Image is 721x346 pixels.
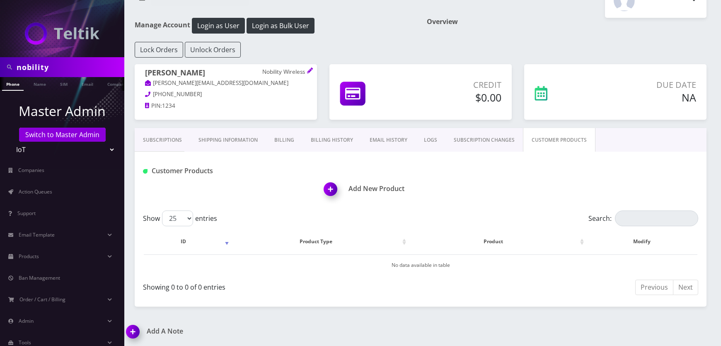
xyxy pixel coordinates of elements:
[192,18,245,34] button: Login as User
[145,79,288,87] a: [PERSON_NAME][EMAIL_ADDRESS][DOMAIN_NAME]
[19,231,55,238] span: Email Template
[247,20,315,29] a: Login as Bulk User
[162,102,175,109] span: 1234
[19,274,60,281] span: Ban Management
[144,254,697,276] td: No data available in table
[17,59,122,75] input: Search in Company
[232,230,408,254] th: Product Type: activate to sort column ascending
[19,128,106,142] a: Switch to Master Admin
[320,180,344,204] img: Add New Product
[145,68,307,79] h1: [PERSON_NAME]
[56,77,72,90] a: SIM
[29,77,50,90] a: Name
[412,91,501,104] h5: $0.00
[588,211,698,226] label: Search:
[2,77,24,91] a: Phone
[190,20,247,29] a: Login as User
[144,230,231,254] th: ID: activate to sort column ascending
[587,230,697,254] th: Modify
[361,128,416,152] a: EMAIL HISTORY
[19,317,34,324] span: Admin
[324,185,706,193] h1: Add New Product
[143,211,217,226] label: Show entries
[19,296,65,303] span: Order / Cart / Billing
[77,77,97,90] a: Email
[145,102,162,110] a: PIN:
[593,79,696,91] p: Due Date
[19,339,31,346] span: Tools
[266,128,302,152] a: Billing
[635,280,673,295] a: Previous
[153,90,202,98] span: [PHONE_NUMBER]
[17,210,36,217] span: Support
[523,128,595,152] a: CUSTOMER PRODUCTS
[445,128,523,152] a: SUBSCRIPTION CHANGES
[673,280,698,295] a: Next
[247,18,315,34] button: Login as Bulk User
[412,79,501,91] p: Credit
[143,169,148,174] img: Customer Products
[25,22,99,45] img: IoT
[593,91,696,104] h5: NA
[162,211,193,226] select: Showentries
[143,167,320,175] h1: Customer Products
[19,188,52,195] span: Action Queues
[18,167,44,174] span: Companies
[324,185,706,193] a: Add New ProductAdd New Product
[103,77,131,90] a: Company
[190,128,266,152] a: Shipping Information
[135,128,190,152] a: Subscriptions
[615,211,698,226] input: Search:
[262,68,307,76] p: Nobility Wireless
[135,18,414,34] h1: Manage Account
[185,42,241,58] button: Unlock Orders
[143,279,414,292] div: Showing 0 to 0 of 0 entries
[135,42,183,58] button: Lock Orders
[302,128,361,152] a: Billing History
[19,253,39,260] span: Products
[427,18,706,26] h1: Overview
[409,230,586,254] th: Product: activate to sort column ascending
[126,327,414,335] a: Add A Note
[416,128,445,152] a: LOGS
